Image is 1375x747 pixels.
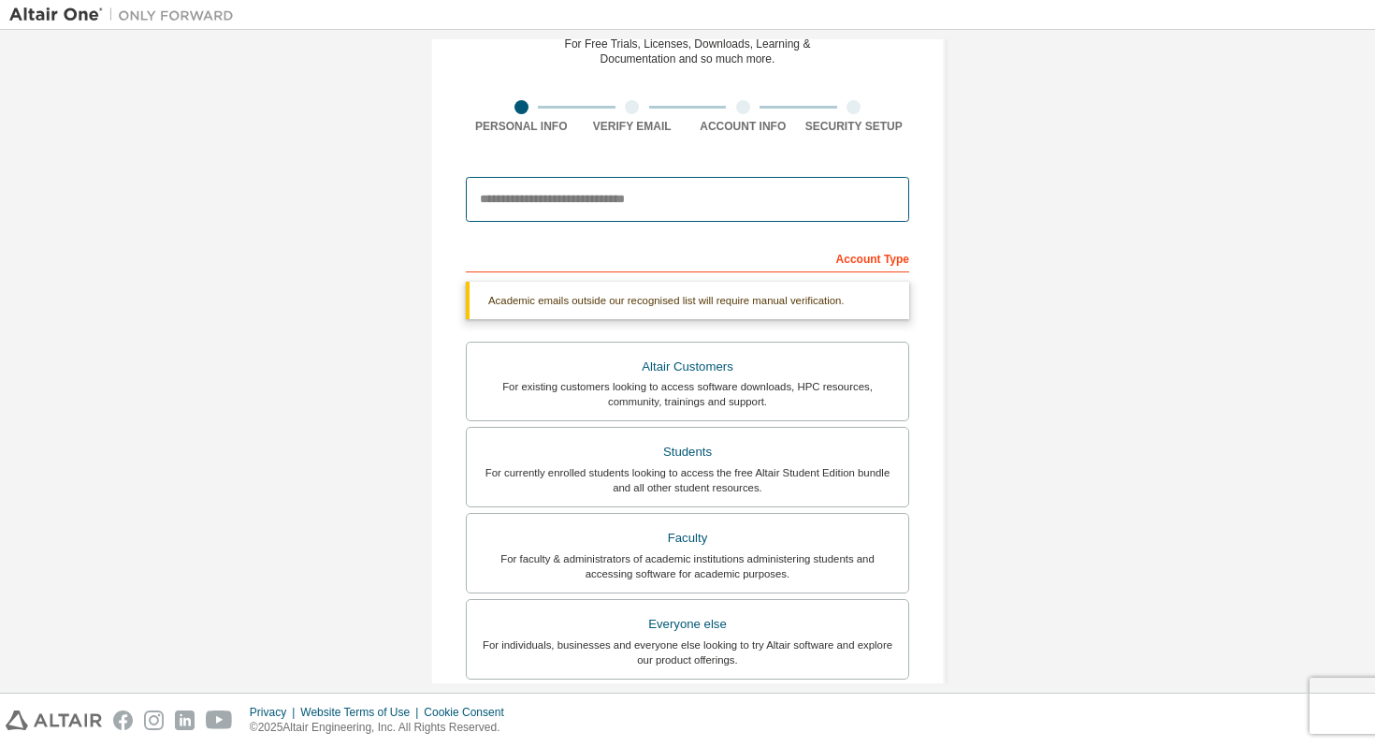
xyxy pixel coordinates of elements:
div: Account Type [466,242,909,272]
div: Everyone else [478,611,897,637]
div: For currently enrolled students looking to access the free Altair Student Edition bundle and all ... [478,465,897,495]
div: For individuals, businesses and everyone else looking to try Altair software and explore our prod... [478,637,897,667]
p: © 2025 Altair Engineering, Inc. All Rights Reserved. [250,720,515,736]
div: Faculty [478,525,897,551]
div: Students [478,439,897,465]
div: Personal Info [466,119,577,134]
div: For Free Trials, Licenses, Downloads, Learning & Documentation and so much more. [565,37,811,66]
div: Account Info [687,119,799,134]
img: linkedin.svg [175,710,195,730]
img: instagram.svg [144,710,164,730]
div: Cookie Consent [424,705,514,720]
img: youtube.svg [206,710,233,730]
div: Security Setup [799,119,910,134]
div: Altair Customers [478,354,897,380]
div: Privacy [250,705,300,720]
img: Altair One [9,6,243,24]
div: Website Terms of Use [300,705,424,720]
img: facebook.svg [113,710,133,730]
img: altair_logo.svg [6,710,102,730]
div: For existing customers looking to access software downloads, HPC resources, community, trainings ... [478,379,897,409]
div: Verify Email [577,119,688,134]
div: Academic emails outside our recognised list will require manual verification. [466,282,909,319]
div: For faculty & administrators of academic institutions administering students and accessing softwa... [478,551,897,581]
